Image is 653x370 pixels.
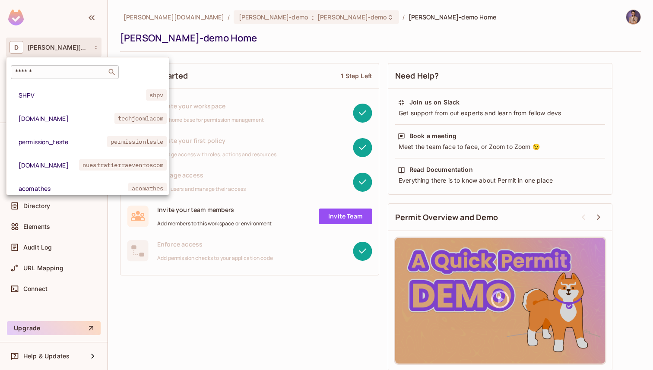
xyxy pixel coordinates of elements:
span: acomathes [19,184,128,193]
span: [DOMAIN_NAME] [19,161,79,169]
span: acomathes [128,183,167,194]
span: SHPV [19,91,146,99]
span: shpv [146,89,167,101]
span: permissionteste [107,136,167,147]
span: nuestratierraeventoscom [79,159,167,171]
span: permission_teste [19,138,107,146]
span: techjoomlacom [114,113,167,124]
span: [DOMAIN_NAME] [19,114,114,123]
